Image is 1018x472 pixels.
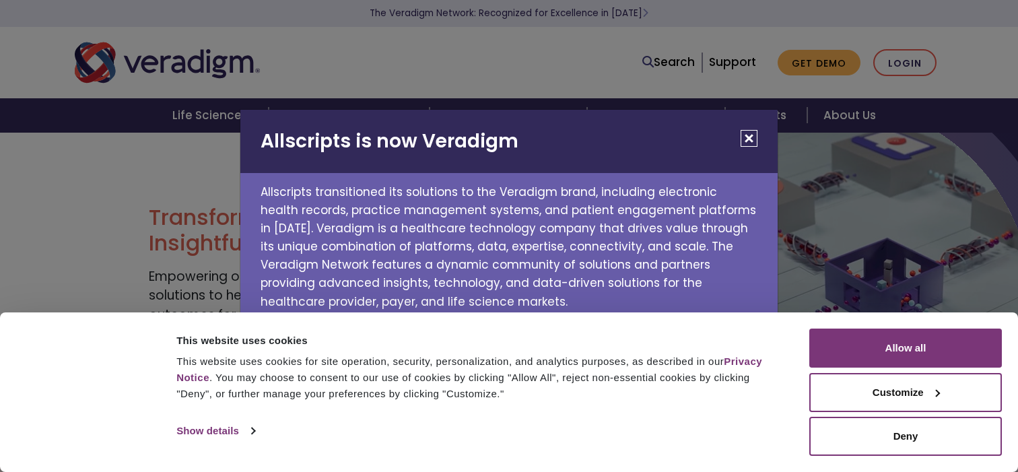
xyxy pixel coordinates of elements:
h2: Allscripts is now Veradigm [240,110,778,173]
div: This website uses cookies [176,333,779,349]
button: Allow all [809,329,1002,368]
button: Close [741,130,757,147]
a: Show details [176,421,254,441]
div: This website uses cookies for site operation, security, personalization, and analytics purposes, ... [176,353,779,402]
button: Deny [809,417,1002,456]
button: Customize [809,373,1002,412]
p: Allscripts transitioned its solutions to the Veradigm brand, including electronic health records,... [240,173,778,311]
